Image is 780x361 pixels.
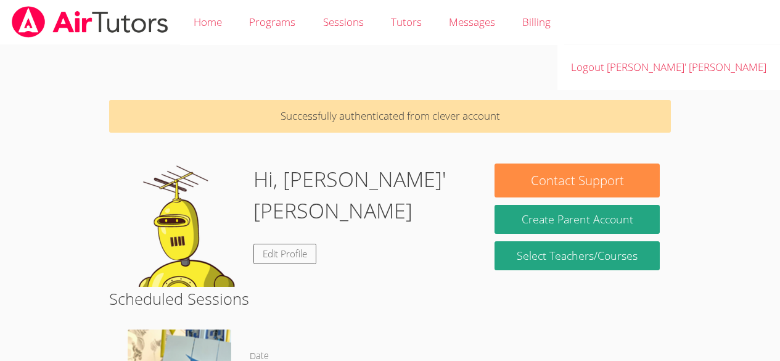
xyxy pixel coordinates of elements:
button: Contact Support [495,164,659,197]
button: Create Parent Account [495,205,659,234]
p: Successfully authenticated from clever account [109,100,671,133]
img: airtutors_banner-c4298cdbf04f3fff15de1276eac7730deb9818008684d7c2e4769d2f7ddbe033.png [10,6,170,38]
span: Messages [449,15,495,29]
h2: Scheduled Sessions [109,287,671,310]
a: Logout [PERSON_NAME]' [PERSON_NAME] [557,45,780,90]
img: default.png [120,164,244,287]
a: Select Teachers/Courses [495,241,659,270]
h1: Hi, [PERSON_NAME]' [PERSON_NAME] [253,164,472,226]
a: Edit Profile [253,244,316,264]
